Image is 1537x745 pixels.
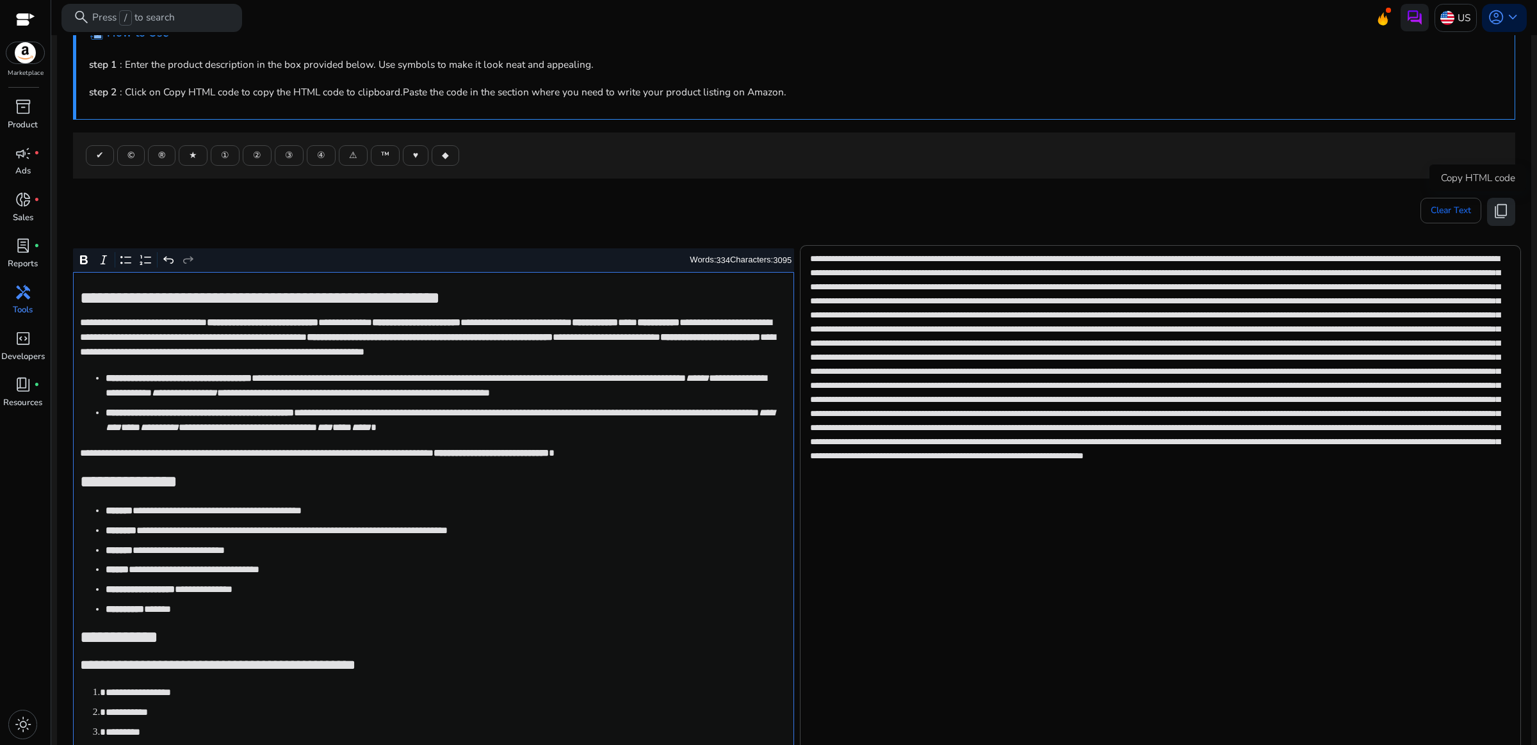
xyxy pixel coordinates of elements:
[285,148,293,162] span: ③
[349,148,357,162] span: ⚠
[6,42,45,63] img: amazon.svg
[8,258,38,271] p: Reports
[96,148,104,162] span: ✔
[773,255,792,265] label: 3095
[15,145,31,162] span: campaign
[211,145,240,166] button: ①
[339,145,368,166] button: ⚠
[413,148,418,162] span: ♥
[15,165,31,178] p: Ads
[1488,9,1504,26] span: account_circle
[92,10,175,26] p: Press to search
[307,145,336,166] button: ④
[1458,6,1470,29] p: US
[127,148,134,162] span: ©
[243,145,272,166] button: ②
[34,243,40,249] span: fiber_manual_record
[1504,9,1521,26] span: keyboard_arrow_down
[89,85,117,99] b: step 2
[89,58,117,71] b: step 1
[1429,164,1526,191] div: Copy HTML code
[1487,198,1515,226] button: content_copy
[432,145,459,166] button: ◆
[15,716,31,733] span: light_mode
[34,382,40,388] span: fiber_manual_record
[34,150,40,156] span: fiber_manual_record
[3,397,42,410] p: Resources
[73,248,794,273] div: Editor toolbar
[15,99,31,115] span: inventory_2
[117,145,145,166] button: ©
[690,252,792,268] div: Words: Characters:
[189,148,197,162] span: ★
[158,148,165,162] span: ®
[403,145,428,166] button: ♥
[15,330,31,347] span: code_blocks
[86,145,114,166] button: ✔
[1493,203,1509,220] span: content_copy
[179,145,207,166] button: ★
[89,84,1502,99] p: : Click on Copy HTML code to copy the HTML code to clipboard.Paste the code in the section where ...
[253,148,261,162] span: ②
[221,148,229,162] span: ①
[1431,198,1471,223] span: Clear Text
[381,148,389,162] span: ™
[13,212,33,225] p: Sales
[34,197,40,203] span: fiber_manual_record
[8,68,44,78] p: Marketplace
[13,304,33,317] p: Tools
[716,255,730,265] label: 334
[15,237,31,254] span: lab_profile
[119,10,131,26] span: /
[1420,198,1481,223] button: Clear Text
[442,148,449,162] span: ◆
[275,145,304,166] button: ③
[73,9,90,26] span: search
[1440,11,1454,25] img: us.svg
[107,26,168,40] h4: How to Use
[15,191,31,208] span: donut_small
[15,284,31,301] span: handyman
[371,145,400,166] button: ™
[15,376,31,393] span: book_4
[1,351,45,364] p: Developers
[89,57,1502,72] p: : Enter the product description in the box provided below. Use symbols to make it look neat and a...
[8,119,38,132] p: Product
[317,148,325,162] span: ④
[148,145,175,166] button: ®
